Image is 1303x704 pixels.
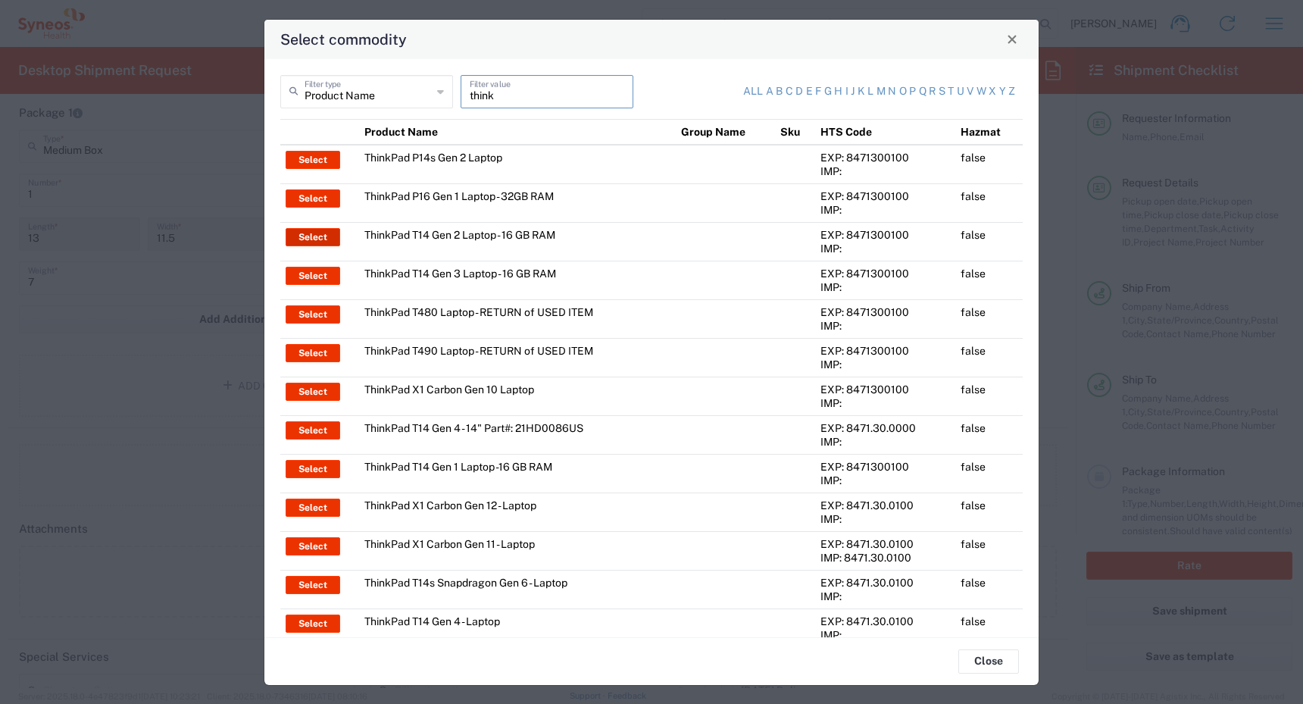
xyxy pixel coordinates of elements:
[820,242,950,255] div: IMP:
[806,84,813,99] a: e
[815,119,955,145] th: HTS Code
[286,228,340,246] button: Select
[359,377,676,415] td: ThinkPad X1 Carbon Gen 10 Laptop
[1001,29,1023,50] button: Close
[820,267,950,280] div: EXP: 8471300100
[766,84,773,99] a: a
[955,415,1023,454] td: false
[955,531,1023,570] td: false
[948,84,954,99] a: t
[795,84,803,99] a: d
[359,531,676,570] td: ThinkPad X1 Carbon Gen 11 - Laptop
[286,421,340,440] button: Select
[820,435,950,449] div: IMP:
[955,119,1023,145] th: Hazmat
[820,512,950,526] div: IMP:
[989,84,996,99] a: x
[845,84,848,99] a: i
[867,84,873,99] a: l
[899,84,907,99] a: o
[776,84,783,99] a: b
[775,119,815,145] th: Sku
[834,84,842,99] a: h
[820,189,950,203] div: EXP: 8471300100
[359,454,676,493] td: ThinkPad T14 Gen 1 Laptop -16 GB RAM
[286,189,340,208] button: Select
[955,299,1023,338] td: false
[820,383,950,396] div: EXP: 8471300100
[955,183,1023,222] td: false
[955,493,1023,531] td: false
[286,499,340,517] button: Select
[820,474,950,487] div: IMP:
[820,551,950,565] div: IMP: 8471.30.0100
[820,615,950,628] div: EXP: 8471.30.0100
[876,84,886,99] a: m
[820,576,950,590] div: EXP: 8471.30.0100
[858,84,865,99] a: k
[820,628,950,642] div: IMP:
[820,396,950,410] div: IMP:
[820,358,950,371] div: IMP:
[359,299,676,338] td: ThinkPad T480 Laptop - RETURN of USED ITEM
[955,338,1023,377] td: false
[919,84,926,99] a: q
[820,319,950,333] div: IMP:
[786,84,793,99] a: c
[359,261,676,299] td: ThinkPad T14 Gen 3 Laptop - 16 GB RAM
[955,261,1023,299] td: false
[359,493,676,531] td: ThinkPad X1 Carbon Gen 12 - Laptop
[909,84,916,99] a: p
[999,84,1006,99] a: y
[286,151,340,169] button: Select
[820,537,950,551] div: EXP: 8471.30.0100
[359,145,676,184] td: ThinkPad P14s Gen 2 Laptop
[286,537,340,555] button: Select
[359,222,676,261] td: ThinkPad T14 Gen 2 Laptop - 16 GB RAM
[1008,84,1015,99] a: z
[286,344,340,362] button: Select
[280,28,407,50] h4: Select commodity
[820,499,950,512] div: EXP: 8471.30.0100
[976,84,986,99] a: w
[824,84,832,99] a: g
[820,421,950,435] div: EXP: 8471.30.0000
[280,119,1023,647] table: Select commodity
[820,344,950,358] div: EXP: 8471300100
[955,222,1023,261] td: false
[888,84,896,99] a: n
[955,145,1023,184] td: false
[820,164,950,178] div: IMP:
[939,84,945,99] a: s
[820,203,950,217] div: IMP:
[955,570,1023,609] td: false
[955,454,1023,493] td: false
[286,305,340,324] button: Select
[359,183,676,222] td: ThinkPad P16 Gen 1 Laptop - 32GB RAM
[820,280,950,294] div: IMP:
[929,84,936,99] a: r
[820,305,950,319] div: EXP: 8471300100
[359,119,676,145] th: Product Name
[967,84,973,99] a: v
[286,267,340,285] button: Select
[820,228,950,242] div: EXP: 8471300100
[957,84,964,99] a: u
[676,119,775,145] th: Group Name
[286,383,340,401] button: Select
[820,460,950,474] div: EXP: 8471300100
[359,415,676,454] td: ThinkPad T14 Gen 4 - 14" Part#: 21HD0086US
[820,151,950,164] div: EXP: 8471300100
[955,377,1023,415] td: false
[359,609,676,647] td: ThinkPad T14 Gen 4 - Laptop
[286,615,340,633] button: Select
[815,84,821,99] a: f
[286,576,340,594] button: Select
[955,609,1023,647] td: false
[820,590,950,603] div: IMP:
[958,649,1019,674] button: Close
[359,570,676,609] td: ThinkPad T14s Snapdragon Gen 6 - Laptop
[743,84,763,99] a: All
[851,84,855,99] a: j
[286,460,340,478] button: Select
